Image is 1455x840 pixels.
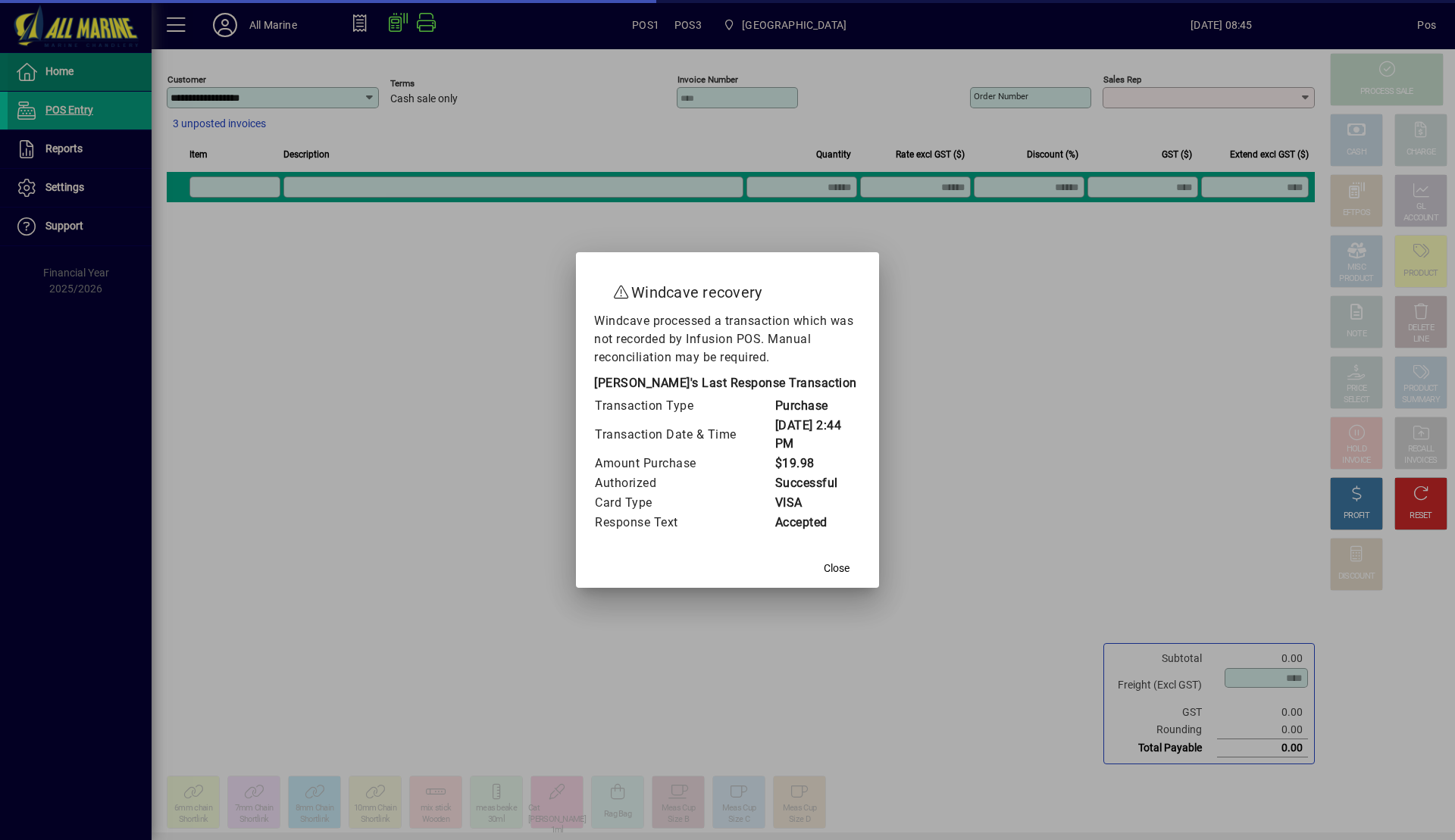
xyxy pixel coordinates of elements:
div: Windcave processed a transaction which was not recorded by Infusion POS. Manual reconciliation ma... [594,312,861,532]
td: Authorized [594,473,774,493]
td: Transaction Date & Time [594,416,774,454]
span: Close [824,561,850,576]
button: Close [812,554,861,582]
td: Amount Purchase [594,454,774,473]
td: Response Text [594,513,774,532]
td: Purchase [774,396,862,416]
td: Accepted [774,513,862,532]
td: $19.98 [774,454,862,473]
td: [DATE] 2:44 PM [774,416,862,454]
div: [PERSON_NAME]'s Last Response Transaction [594,374,861,396]
td: VISA [774,493,862,513]
td: Transaction Type [594,396,774,416]
td: Successful [774,473,862,493]
td: Card Type [594,493,774,513]
h2: Windcave recovery [594,267,861,311]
